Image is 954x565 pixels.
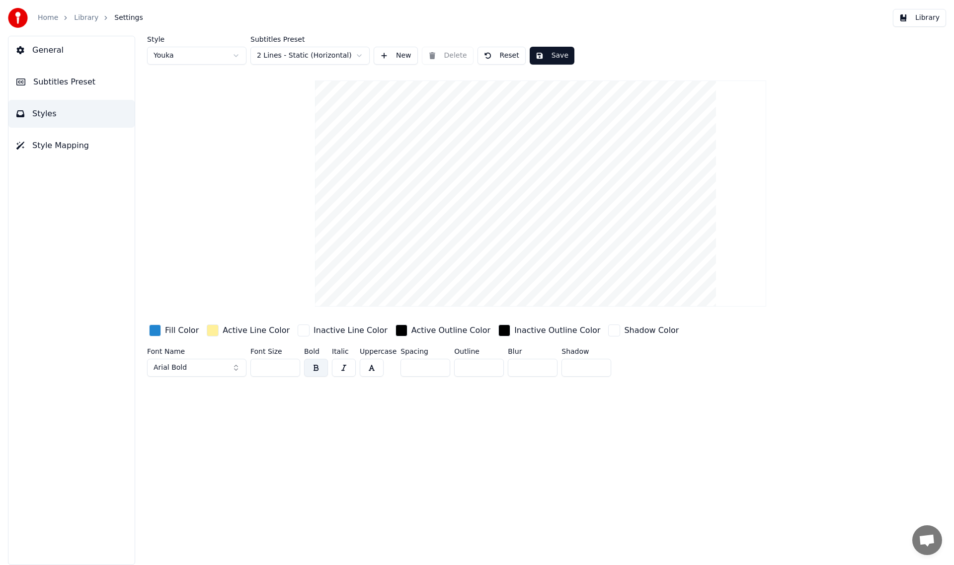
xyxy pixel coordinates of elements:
[360,348,397,355] label: Uppercase
[561,348,611,355] label: Shadow
[332,348,356,355] label: Italic
[530,47,574,65] button: Save
[454,348,504,355] label: Outline
[8,100,135,128] button: Styles
[74,13,98,23] a: Library
[165,324,199,336] div: Fill Color
[624,324,679,336] div: Shadow Color
[304,348,328,355] label: Bold
[38,13,143,23] nav: breadcrumb
[508,348,557,355] label: Blur
[32,108,57,120] span: Styles
[147,348,246,355] label: Font Name
[411,324,490,336] div: Active Outline Color
[250,36,370,43] label: Subtitles Preset
[394,323,492,338] button: Active Outline Color
[32,140,89,152] span: Style Mapping
[314,324,388,336] div: Inactive Line Color
[8,132,135,160] button: Style Mapping
[147,323,201,338] button: Fill Color
[114,13,143,23] span: Settings
[250,348,300,355] label: Font Size
[514,324,600,336] div: Inactive Outline Color
[606,323,681,338] button: Shadow Color
[147,36,246,43] label: Style
[912,525,942,555] a: Open chat
[8,8,28,28] img: youka
[154,363,187,373] span: Arial Bold
[400,348,450,355] label: Spacing
[223,324,290,336] div: Active Line Color
[296,323,390,338] button: Inactive Line Color
[32,44,64,56] span: General
[477,47,526,65] button: Reset
[205,323,292,338] button: Active Line Color
[8,36,135,64] button: General
[8,68,135,96] button: Subtitles Preset
[38,13,58,23] a: Home
[374,47,418,65] button: New
[496,323,602,338] button: Inactive Outline Color
[893,9,946,27] button: Library
[33,76,95,88] span: Subtitles Preset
